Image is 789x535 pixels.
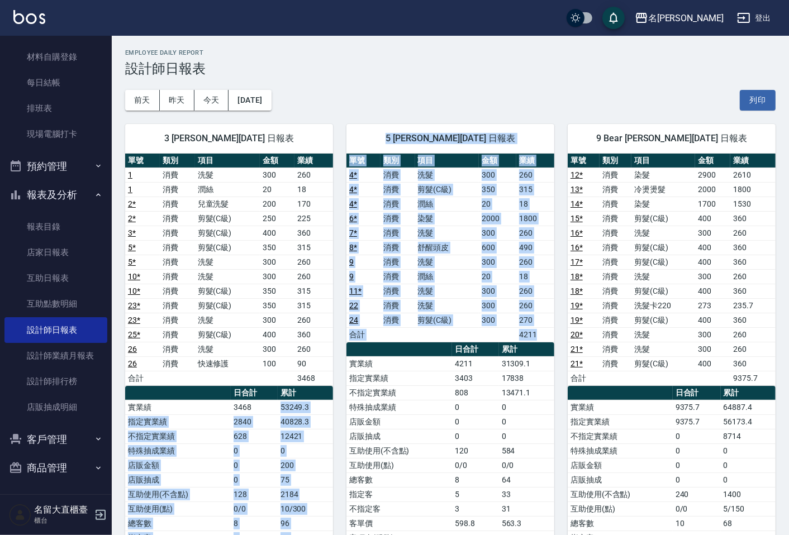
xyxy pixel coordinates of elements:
[278,458,333,472] td: 200
[160,342,194,356] td: 消費
[346,414,452,429] td: 店販金額
[381,313,415,327] td: 消費
[125,400,231,414] td: 實業績
[349,301,358,310] a: 22
[294,269,333,284] td: 260
[516,211,554,226] td: 1800
[568,400,673,414] td: 實業績
[260,313,294,327] td: 300
[160,269,194,284] td: 消費
[160,255,194,269] td: 消費
[34,515,91,526] p: 櫃台
[346,356,452,371] td: 實業績
[730,298,776,313] td: 235.7
[195,182,260,197] td: 潤絲
[600,284,631,298] td: 消費
[294,240,333,255] td: 315
[631,182,695,197] td: 冷燙燙髮
[294,313,333,327] td: 260
[195,255,260,269] td: 洗髮
[452,371,498,385] td: 3403
[139,133,320,144] span: 3 [PERSON_NAME][DATE] 日報表
[125,458,231,472] td: 店販金額
[568,443,673,458] td: 特殊抽成業績
[730,284,776,298] td: 360
[695,197,730,211] td: 1700
[499,400,554,414] td: 0
[631,168,695,182] td: 染髮
[294,342,333,356] td: 260
[260,255,294,269] td: 300
[260,269,294,284] td: 300
[294,255,333,269] td: 260
[695,255,730,269] td: 400
[381,211,415,226] td: 消費
[381,154,415,168] th: 類別
[740,90,776,111] button: 列印
[730,371,776,385] td: 9375.7
[695,327,730,342] td: 300
[600,240,631,255] td: 消費
[195,269,260,284] td: 洗髮
[730,240,776,255] td: 360
[415,255,479,269] td: 洗髮
[568,414,673,429] td: 指定實業績
[260,168,294,182] td: 300
[600,226,631,240] td: 消費
[4,44,107,70] a: 材料自購登錄
[231,472,277,487] td: 0
[346,429,452,443] td: 店販抽成
[260,342,294,356] td: 300
[128,345,137,354] a: 26
[630,7,728,30] button: 名[PERSON_NAME]
[260,154,294,168] th: 金額
[346,443,452,458] td: 互助使用(不含點)
[346,154,381,168] th: 單號
[516,313,554,327] td: 270
[278,400,333,414] td: 53249.3
[516,226,554,240] td: 260
[600,154,631,168] th: 類別
[260,298,294,313] td: 350
[673,443,721,458] td: 0
[125,154,160,168] th: 單號
[231,458,277,472] td: 0
[4,70,107,95] a: 每日結帳
[479,182,517,197] td: 350
[231,400,277,414] td: 3468
[160,313,194,327] td: 消費
[415,284,479,298] td: 洗髮
[125,154,333,386] table: a dense table
[349,316,358,324] a: 24
[278,414,333,429] td: 40828.3
[499,429,554,443] td: 0
[600,356,631,371] td: 消費
[479,313,517,327] td: 300
[730,182,776,197] td: 1800
[499,371,554,385] td: 17838
[600,327,631,342] td: 消費
[231,429,277,443] td: 628
[125,429,231,443] td: 不指定實業績
[415,313,479,327] td: 剪髮(C級)
[695,240,730,255] td: 400
[452,385,498,400] td: 808
[631,342,695,356] td: 洗髮
[568,154,600,168] th: 單號
[231,487,277,501] td: 128
[600,211,631,226] td: 消費
[125,414,231,429] td: 指定實業績
[673,429,721,443] td: 0
[730,211,776,226] td: 360
[415,168,479,182] td: 洗髮
[346,371,452,385] td: 指定實業績
[631,356,695,371] td: 剪髮(C級)
[673,414,721,429] td: 9375.7
[415,211,479,226] td: 染髮
[231,386,277,400] th: 日合計
[730,313,776,327] td: 360
[349,257,354,266] a: 9
[631,313,695,327] td: 剪髮(C級)
[160,90,194,111] button: 昨天
[195,327,260,342] td: 剪髮(C級)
